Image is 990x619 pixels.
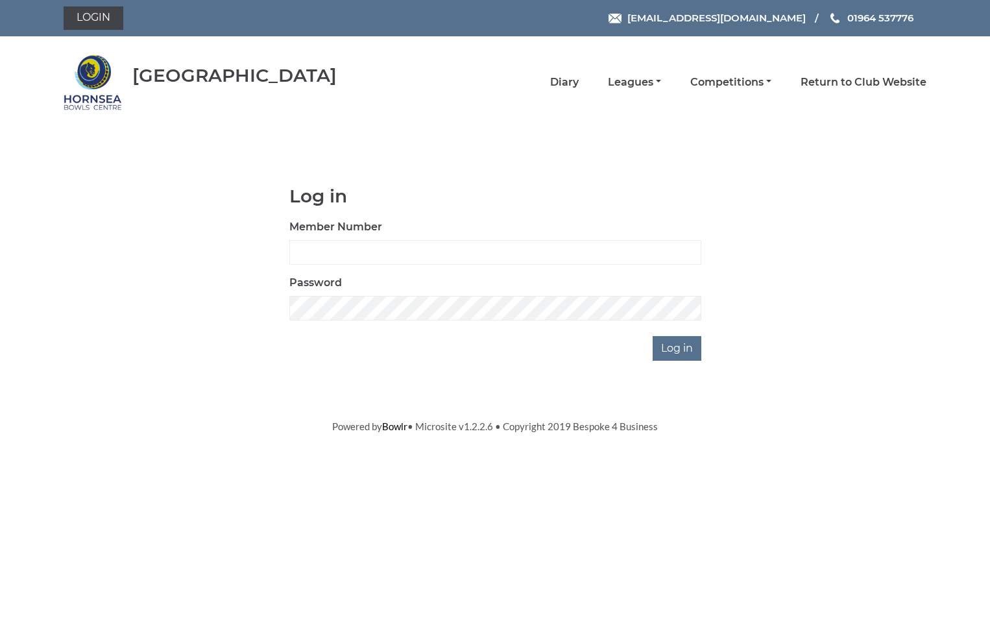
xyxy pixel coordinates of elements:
[847,12,913,24] span: 01964 537776
[289,186,701,206] h1: Log in
[64,53,122,112] img: Hornsea Bowls Centre
[289,219,382,235] label: Member Number
[382,420,407,432] a: Bowlr
[608,75,661,90] a: Leagues
[332,420,658,432] span: Powered by • Microsite v1.2.2.6 • Copyright 2019 Bespoke 4 Business
[132,66,337,86] div: [GEOGRAPHIC_DATA]
[550,75,579,90] a: Diary
[289,275,342,291] label: Password
[830,13,839,23] img: Phone us
[801,75,926,90] a: Return to Club Website
[609,14,622,23] img: Email
[828,10,913,25] a: Phone us 01964 537776
[653,336,701,361] input: Log in
[609,10,806,25] a: Email [EMAIL_ADDRESS][DOMAIN_NAME]
[690,75,771,90] a: Competitions
[627,12,806,24] span: [EMAIL_ADDRESS][DOMAIN_NAME]
[64,6,123,30] a: Login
